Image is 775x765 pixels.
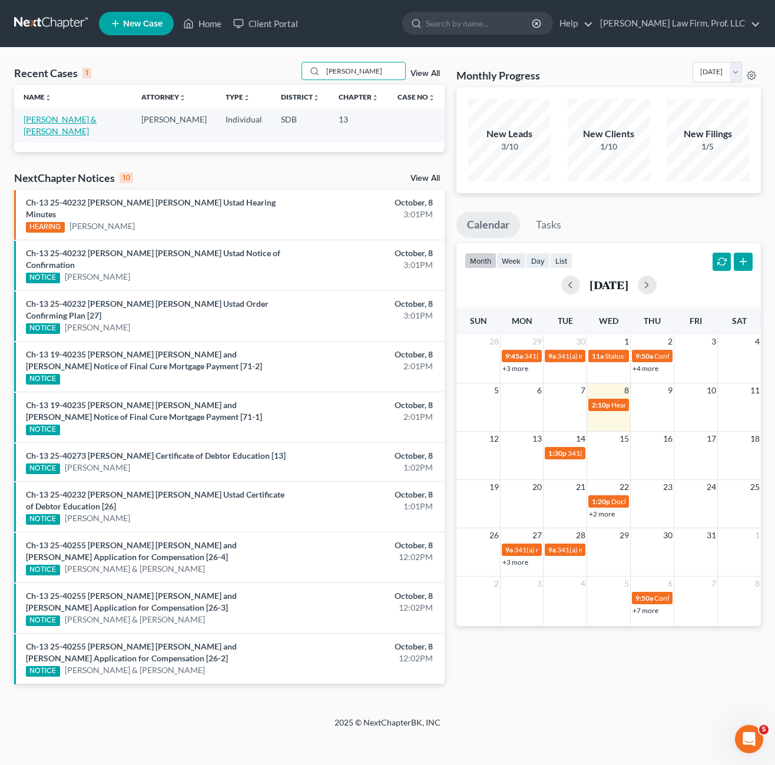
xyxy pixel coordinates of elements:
a: [PERSON_NAME] [65,271,130,283]
span: Fri [690,316,702,326]
div: NextChapter Notices [14,171,133,185]
a: [PERSON_NAME] & [PERSON_NAME] [65,563,205,575]
div: October, 8 [305,247,433,259]
a: [PERSON_NAME] & [PERSON_NAME] [65,664,205,676]
a: Ch-13 25-40232 [PERSON_NAME] [PERSON_NAME] Ustad Hearing Minutes [26,197,276,219]
span: 9a [548,352,556,360]
span: Sat [732,316,747,326]
button: week [496,253,526,269]
span: 23 [662,480,674,494]
a: +3 more [502,558,528,567]
span: 22 [618,480,630,494]
a: Home [177,13,227,34]
span: 341(a) meeting for [PERSON_NAME] [568,449,681,458]
div: October, 8 [305,590,433,602]
span: 1 [623,335,630,349]
span: 28 [488,335,500,349]
td: [PERSON_NAME] [132,108,216,142]
span: Thu [644,316,661,326]
div: October, 8 [305,539,433,551]
i: unfold_more [313,94,320,101]
span: 341(a) meeting for [PERSON_NAME] & [PERSON_NAME] [524,352,700,360]
span: 29 [618,528,630,542]
td: Individual [216,108,271,142]
div: 2025 © NextChapterBK, INC [52,717,723,738]
a: Chapterunfold_more [339,92,379,101]
div: October, 8 [305,298,433,310]
a: +4 more [632,364,658,373]
a: View All [410,69,440,78]
div: NOTICE [26,463,60,474]
a: +2 more [589,509,615,518]
div: NOTICE [26,565,60,575]
td: 13 [329,108,388,142]
span: 8 [623,383,630,398]
div: 1:02PM [305,462,433,473]
span: 10 [706,383,717,398]
span: 25 [749,480,761,494]
td: SDB [271,108,329,142]
span: 1:30p [548,449,567,458]
a: [PERSON_NAME] [65,322,130,333]
a: Ch-13 25-40255 [PERSON_NAME] [PERSON_NAME] and [PERSON_NAME] Application for Compensation [26-3] [26,591,237,612]
i: unfold_more [45,94,52,101]
span: 2 [667,335,674,349]
span: 8 [754,577,761,591]
div: NOTICE [26,425,60,435]
span: 30 [575,335,587,349]
div: 3:01PM [305,259,433,271]
span: 341(a) meeting for [PERSON_NAME] [514,545,628,554]
div: NOTICE [26,374,60,385]
div: NOTICE [26,514,60,525]
button: day [526,253,550,269]
span: 9:50a [635,594,653,602]
a: Typeunfold_more [226,92,250,101]
span: 30 [662,528,674,542]
span: 26 [488,528,500,542]
a: +3 more [502,364,528,373]
h2: [DATE] [589,279,628,291]
div: 12:02PM [305,653,433,664]
div: 3:01PM [305,310,433,322]
a: Client Portal [227,13,304,34]
div: NOTICE [26,615,60,626]
span: 11a [592,352,604,360]
span: 17 [706,432,717,446]
span: 16 [662,432,674,446]
button: month [465,253,496,269]
span: 1:20p [592,497,610,506]
span: 2 [493,577,500,591]
span: 15 [618,432,630,446]
div: 1 [82,68,91,78]
i: unfold_more [372,94,379,101]
a: Nameunfold_more [24,92,52,101]
div: 3:01PM [305,208,433,220]
span: 21 [575,480,587,494]
i: unfold_more [428,94,435,101]
div: Recent Cases [14,66,91,80]
span: Mon [512,316,532,326]
span: 19 [488,480,500,494]
a: [PERSON_NAME] [65,462,130,473]
span: 5 [493,383,500,398]
span: 13 [531,432,543,446]
a: Ch-13 25-40232 [PERSON_NAME] [PERSON_NAME] Ustad Notice of Confirmation [26,248,280,270]
span: 18 [749,432,761,446]
div: 2:01PM [305,411,433,423]
span: New Case [123,19,163,28]
a: Ch-13 19-40235 [PERSON_NAME] [PERSON_NAME] and [PERSON_NAME] Notice of Final Cure Mortgage Paymen... [26,400,262,422]
span: 9 [667,383,674,398]
input: Search by name... [323,62,405,80]
a: Ch-13 25-40232 [PERSON_NAME] [PERSON_NAME] Ustad Order Confirming Plan [27] [26,299,269,320]
span: 9a [505,545,513,554]
a: [PERSON_NAME] Law Firm, Prof. LLC [594,13,760,34]
span: Sun [470,316,487,326]
a: [PERSON_NAME] & [PERSON_NAME] [65,614,205,625]
a: Ch-13 25-40255 [PERSON_NAME] [PERSON_NAME] and [PERSON_NAME] Application for Compensation [26-4] [26,540,237,562]
span: Hearing for [PERSON_NAME] Farms, GP [611,400,736,409]
div: 1/10 [568,141,650,153]
div: 10 [120,173,133,183]
div: NOTICE [26,323,60,334]
div: October, 8 [305,197,433,208]
div: 1/5 [667,141,749,153]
